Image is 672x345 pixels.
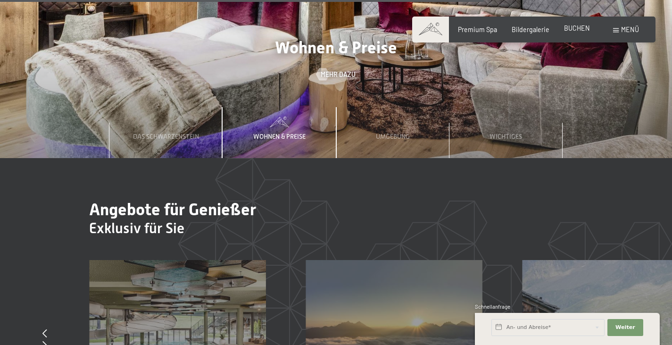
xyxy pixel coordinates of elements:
span: Menü [621,25,639,34]
span: Mehr dazu [321,70,356,79]
a: Bildergalerie [512,25,549,34]
button: Weiter [607,319,643,336]
span: Angebote für Genießer [89,200,256,219]
span: Weiter [615,324,635,331]
span: Schnellanfrage [475,303,510,310]
span: Das Schwarzenstein [133,133,199,140]
span: Exklusiv für Sie [89,219,184,236]
span: Wohnen & Preise [253,133,306,140]
span: Einwilligung Marketing* [245,195,323,204]
a: Mehr dazu [316,70,356,79]
span: Wichtiges [489,133,522,140]
span: 1 [474,325,476,331]
a: Premium Spa [458,25,497,34]
span: Wohnen & Preise [275,38,397,57]
span: Umgebung [376,133,410,140]
a: BUCHEN [564,24,590,32]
